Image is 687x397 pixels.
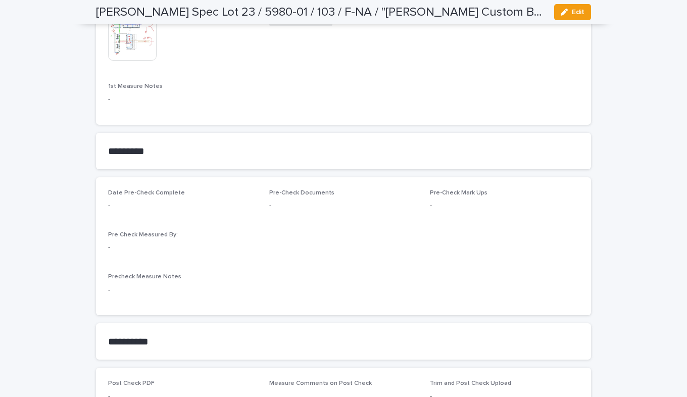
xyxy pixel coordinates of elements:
span: Post Check PDF [108,380,155,386]
span: Pre Check Measured By: [108,232,178,238]
span: 1st Measure Notes [108,83,163,89]
h2: Clinard Spec Lot 23 / 5980-01 / 103 / F-NA / "Keith Wing Custom Builders, LLC" / Michael Tarantino [96,5,546,20]
span: Edit [572,9,584,16]
span: Date Pre-Check Complete [108,190,185,196]
span: Pre-Check Documents [269,190,334,196]
button: Edit [554,4,591,20]
span: Trim and Post Check Upload [430,380,511,386]
span: Pre-Check Mark Ups [430,190,487,196]
p: - [108,285,579,295]
span: Precheck Measure Notes [108,274,181,280]
p: - [430,201,579,211]
span: Measure Comments on Post Check [269,380,372,386]
p: - [108,94,579,105]
p: - [108,201,257,211]
p: - [269,201,418,211]
p: - [108,242,257,253]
